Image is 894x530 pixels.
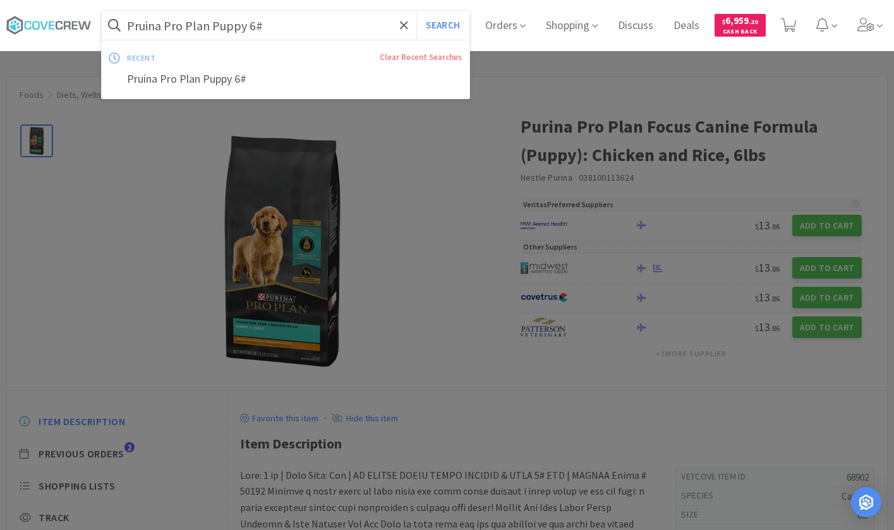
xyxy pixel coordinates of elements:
[722,18,725,26] span: $
[722,15,758,27] span: 6,959
[102,68,469,91] div: Pruina Pro Plan Puppy 6#
[851,487,881,517] div: Open Intercom Messenger
[715,8,766,42] a: $6,959.20Cash Back
[749,18,758,26] span: . 20
[127,48,267,68] div: recent
[613,20,658,32] a: Discuss
[380,52,462,63] a: Clear Recent Searches
[722,28,758,37] span: Cash Back
[668,20,704,32] a: Deals
[416,11,469,40] button: Search
[102,11,469,40] input: Search by item, sku, manufacturer, ingredient, size...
